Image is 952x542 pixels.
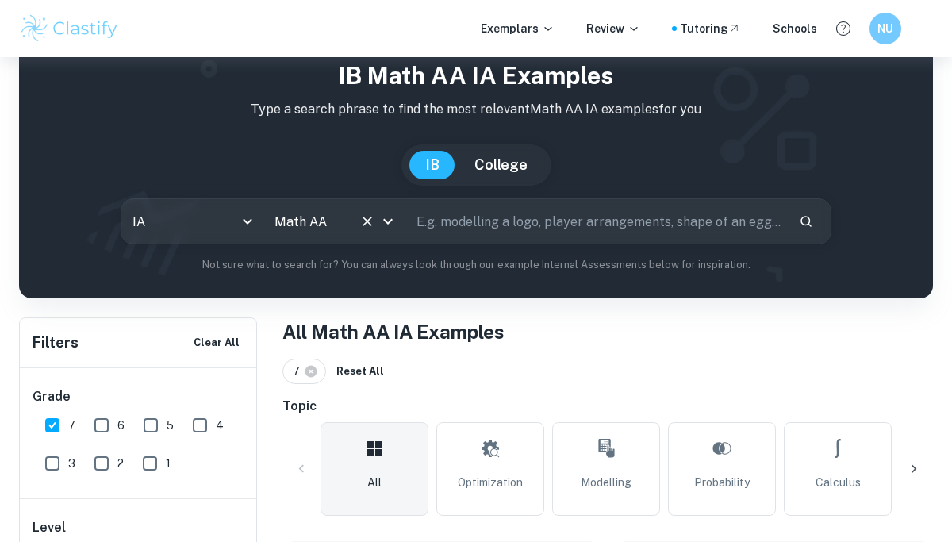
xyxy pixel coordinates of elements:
[32,58,920,94] h1: IB Math AA IA examples
[694,474,750,491] span: Probability
[282,359,326,384] div: 7
[332,359,388,383] button: Reset All
[869,13,901,44] button: NU
[581,474,631,491] span: Modelling
[117,455,124,472] span: 2
[167,417,174,434] span: 5
[830,15,857,42] button: Help and Feedback
[816,474,861,491] span: Calculus
[793,208,820,235] button: Search
[19,13,120,44] img: Clastify logo
[190,331,244,355] button: Clear All
[32,257,920,273] p: Not sure what to search for? You can always look through our example Internal Assessments below f...
[33,518,245,537] h6: Level
[405,199,786,244] input: E.g. modelling a logo, player arrangements, shape of an egg...
[680,20,741,37] a: Tutoring
[121,199,263,244] div: IA
[409,151,455,179] button: IB
[32,100,920,119] p: Type a search phrase to find the most relevant Math AA IA examples for you
[356,210,378,233] button: Clear
[458,474,523,491] span: Optimization
[586,20,640,37] p: Review
[216,417,224,434] span: 4
[459,151,543,179] button: College
[367,474,382,491] span: All
[282,317,933,346] h1: All Math AA IA Examples
[166,455,171,472] span: 1
[293,363,307,380] span: 7
[877,20,895,37] h6: NU
[377,210,399,233] button: Open
[33,387,245,406] h6: Grade
[68,417,75,434] span: 7
[773,20,817,37] a: Schools
[117,417,125,434] span: 6
[68,455,75,472] span: 3
[481,20,555,37] p: Exemplars
[33,332,79,354] h6: Filters
[282,397,933,416] h6: Topic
